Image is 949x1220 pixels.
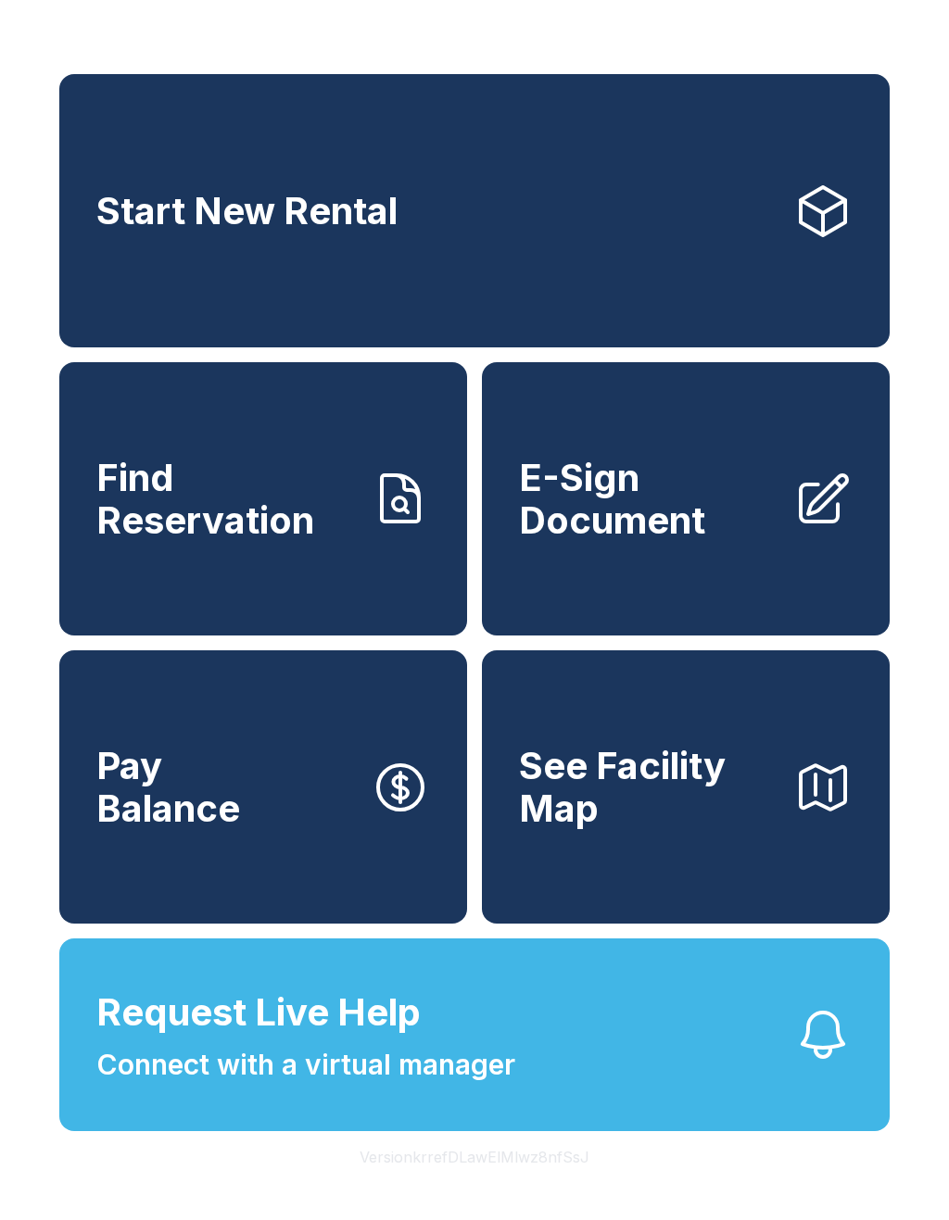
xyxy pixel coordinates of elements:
[519,745,778,829] span: See Facility Map
[59,74,890,347] a: Start New Rental
[96,1044,515,1086] span: Connect with a virtual manager
[59,650,467,924] button: PayBalance
[345,1131,604,1183] button: VersionkrrefDLawElMlwz8nfSsJ
[59,362,467,635] a: Find Reservation
[96,985,421,1040] span: Request Live Help
[59,938,890,1131] button: Request Live HelpConnect with a virtual manager
[96,457,356,541] span: Find Reservation
[482,362,890,635] a: E-Sign Document
[482,650,890,924] button: See Facility Map
[519,457,778,541] span: E-Sign Document
[96,190,398,233] span: Start New Rental
[96,745,240,829] span: Pay Balance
